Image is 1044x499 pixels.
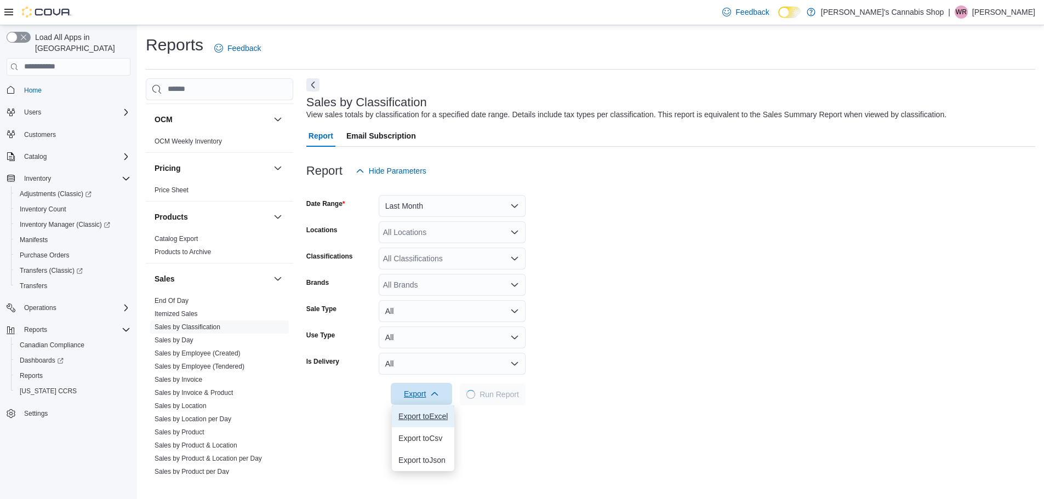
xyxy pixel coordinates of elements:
span: Dashboards [20,356,64,365]
a: Adjustments (Classic) [11,186,135,202]
span: Loading [465,388,477,400]
h3: Sales by Classification [306,96,427,109]
button: Customers [2,127,135,142]
h3: Products [155,211,188,222]
a: Settings [20,407,52,420]
button: [US_STATE] CCRS [11,383,135,399]
span: Transfers [15,279,130,292]
span: Export to Json [398,456,448,464]
button: Users [20,106,45,119]
span: [US_STATE] CCRS [20,387,77,395]
button: Reports [20,323,52,336]
button: Last Month [379,195,526,217]
span: Sales by Product & Location per Day [155,454,262,463]
button: Catalog [20,150,51,163]
span: Reports [24,325,47,334]
button: Reports [2,322,135,337]
span: Customers [24,130,56,139]
span: Reports [15,369,130,382]
span: Sales by Classification [155,323,220,331]
button: Hide Parameters [351,160,431,182]
label: Sale Type [306,305,336,313]
span: Inventory Manager (Classic) [20,220,110,229]
p: | [948,5,950,19]
button: OCM [271,113,284,126]
span: Sales by Employee (Tendered) [155,362,244,371]
button: Pricing [271,162,284,175]
span: Sales by Location [155,402,207,410]
span: Adjustments (Classic) [20,190,92,198]
a: [US_STATE] CCRS [15,385,81,398]
span: Users [20,106,130,119]
a: Adjustments (Classic) [15,187,96,200]
a: Sales by Invoice & Product [155,389,233,397]
span: Reports [20,371,43,380]
button: Open list of options [510,280,519,289]
h1: Reports [146,34,203,56]
span: Export to Csv [398,434,448,443]
a: Dashboards [15,354,68,367]
span: Customers [20,128,130,141]
a: Price Sheet [155,186,189,194]
span: End Of Day [155,296,189,305]
label: Use Type [306,331,335,340]
nav: Complex example [7,78,130,450]
button: Export [391,383,452,405]
button: All [379,353,526,375]
span: Catalog Export [155,234,198,243]
button: Inventory Count [11,202,135,217]
a: Sales by Classification [155,323,220,331]
button: Manifests [11,232,135,248]
button: LoadingRun Report [460,383,526,405]
span: Report [309,125,333,147]
a: Sales by Employee (Created) [155,349,241,357]
button: OCM [155,114,269,125]
span: Transfers (Classic) [20,266,83,275]
span: Purchase Orders [15,249,130,262]
div: Pricing [146,183,293,201]
a: Feedback [210,37,265,59]
button: Transfers [11,278,135,294]
a: Products to Archive [155,248,211,256]
h3: Pricing [155,163,180,174]
a: Sales by Day [155,336,193,344]
button: Home [2,82,135,98]
span: Feedback [227,43,261,54]
span: Settings [24,409,48,418]
button: Canadian Compliance [11,337,135,353]
a: Inventory Count [15,203,71,216]
span: Canadian Compliance [15,339,130,352]
span: Load All Apps in [GEOGRAPHIC_DATA] [31,32,130,54]
button: Products [271,210,284,223]
span: Canadian Compliance [20,341,84,349]
button: Export toJson [392,449,454,471]
a: Sales by Product [155,428,204,436]
span: Export [397,383,446,405]
span: Adjustments (Classic) [15,187,130,200]
span: Manifests [20,236,48,244]
label: Is Delivery [306,357,339,366]
button: Sales [155,273,269,284]
span: Sales by Product & Location [155,441,237,450]
span: Transfers (Classic) [15,264,130,277]
div: View sales totals by classification for a specified date range. Details include tax types per cla... [306,109,946,121]
button: All [379,300,526,322]
span: Sales by Location per Day [155,415,231,423]
a: Dashboards [11,353,135,368]
a: Inventory Manager (Classic) [15,218,115,231]
a: End Of Day [155,297,189,305]
a: Feedback [718,1,773,23]
span: Run Report [480,389,519,400]
span: Sales by Invoice [155,375,202,384]
button: All [379,326,526,348]
button: Pricing [155,163,269,174]
a: Inventory Manager (Classic) [11,217,135,232]
button: Open list of options [510,228,519,237]
span: Inventory Count [20,205,66,214]
a: Customers [20,128,60,141]
button: Settings [2,405,135,421]
input: Dark Mode [778,7,801,18]
button: Operations [2,300,135,316]
span: OCM Weekly Inventory [155,137,222,146]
